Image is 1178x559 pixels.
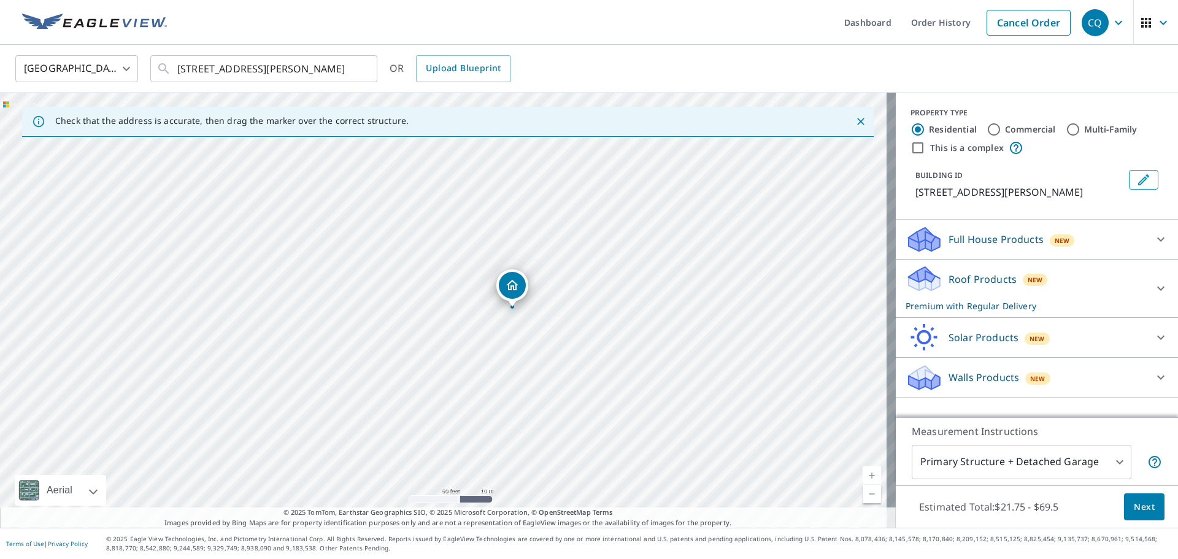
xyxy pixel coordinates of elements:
label: Residential [929,123,977,136]
div: [GEOGRAPHIC_DATA] [15,52,138,86]
p: Solar Products [949,330,1018,345]
img: EV Logo [22,13,167,32]
div: OR [390,55,511,82]
div: PROPERTY TYPE [910,107,1163,118]
span: New [1030,374,1045,384]
div: Full House ProductsNew [906,225,1168,254]
span: New [1030,334,1045,344]
p: Estimated Total: $21.75 - $69.5 [909,493,1069,520]
span: Your report will include the primary structure and a detached garage if one exists. [1147,455,1162,469]
div: Solar ProductsNew [906,323,1168,352]
div: Dropped pin, building 1, Residential property, 137 CHELSEA DR CHESTERMERE AB T1X1Z2 [496,269,528,307]
label: Multi-Family [1084,123,1138,136]
a: Upload Blueprint [416,55,510,82]
a: Current Level 19, Zoom In [863,466,881,485]
button: Close [853,114,869,129]
span: Next [1134,499,1155,515]
div: CQ [1082,9,1109,36]
div: Aerial [15,475,106,506]
div: Roof ProductsNewPremium with Regular Delivery [906,264,1168,312]
a: Current Level 19, Zoom Out [863,485,881,503]
a: Terms [593,507,613,517]
p: Measurement Instructions [912,424,1162,439]
span: Upload Blueprint [426,61,501,76]
div: Walls ProductsNew [906,363,1168,392]
input: Search by address or latitude-longitude [177,52,352,86]
p: Check that the address is accurate, then drag the marker over the correct structure. [55,115,409,126]
span: New [1055,236,1070,245]
p: | [6,540,88,547]
p: Premium with Regular Delivery [906,299,1146,312]
span: © 2025 TomTom, Earthstar Geographics SIO, © 2025 Microsoft Corporation, © [283,507,613,518]
p: Walls Products [949,370,1019,385]
span: New [1028,275,1043,285]
p: Full House Products [949,232,1044,247]
div: Aerial [43,475,76,506]
p: BUILDING ID [915,170,963,180]
p: © 2025 Eagle View Technologies, Inc. and Pictometry International Corp. All Rights Reserved. Repo... [106,534,1172,553]
a: Privacy Policy [48,539,88,548]
a: Terms of Use [6,539,44,548]
p: [STREET_ADDRESS][PERSON_NAME] [915,185,1124,199]
a: Cancel Order [987,10,1071,36]
div: Primary Structure + Detached Garage [912,445,1131,479]
button: Next [1124,493,1165,521]
label: Commercial [1005,123,1056,136]
a: OpenStreetMap [539,507,590,517]
label: This is a complex [930,142,1004,154]
p: Roof Products [949,272,1017,287]
button: Edit building 1 [1129,170,1158,190]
